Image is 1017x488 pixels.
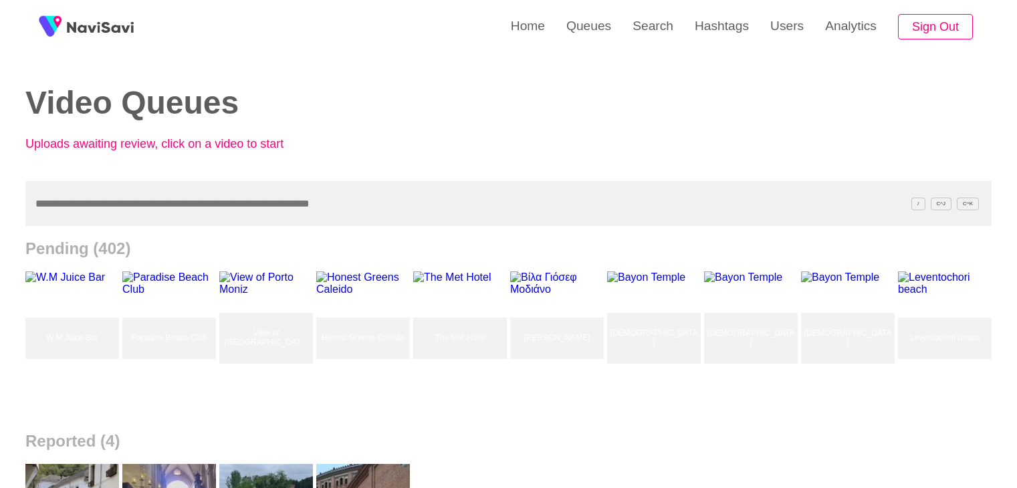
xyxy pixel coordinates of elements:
h2: Reported (4) [25,432,992,451]
a: Honest Greens CaleidoHonest Greens Caleido [316,271,413,405]
a: Paradise Beach ClubParadise Beach Club [122,271,219,405]
a: [DEMOGRAPHIC_DATA]Bayon Temple [801,271,898,405]
span: C^K [957,197,979,210]
h2: Video Queues [25,86,488,121]
img: fireSpot [33,10,67,43]
button: Sign Out [898,14,973,40]
a: [DEMOGRAPHIC_DATA]Bayon Temple [704,271,801,405]
h2: Pending (402) [25,239,992,258]
a: The Met HotelThe Met Hotel [413,271,510,405]
img: fireSpot [67,20,134,33]
a: View of [GEOGRAPHIC_DATA][PERSON_NAME]View of Porto Moniz [219,271,316,405]
span: / [911,197,925,210]
a: [DEMOGRAPHIC_DATA]Bayon Temple [607,271,704,405]
a: [PERSON_NAME]Βίλα Γιόσεφ Μοδιάνο [510,271,607,405]
p: Uploads awaiting review, click on a video to start [25,137,320,151]
a: W.M Juice BarW.M Juice Bar [25,271,122,405]
span: C^J [931,197,952,210]
a: Leventochori beachLeventochori beach [898,271,995,405]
